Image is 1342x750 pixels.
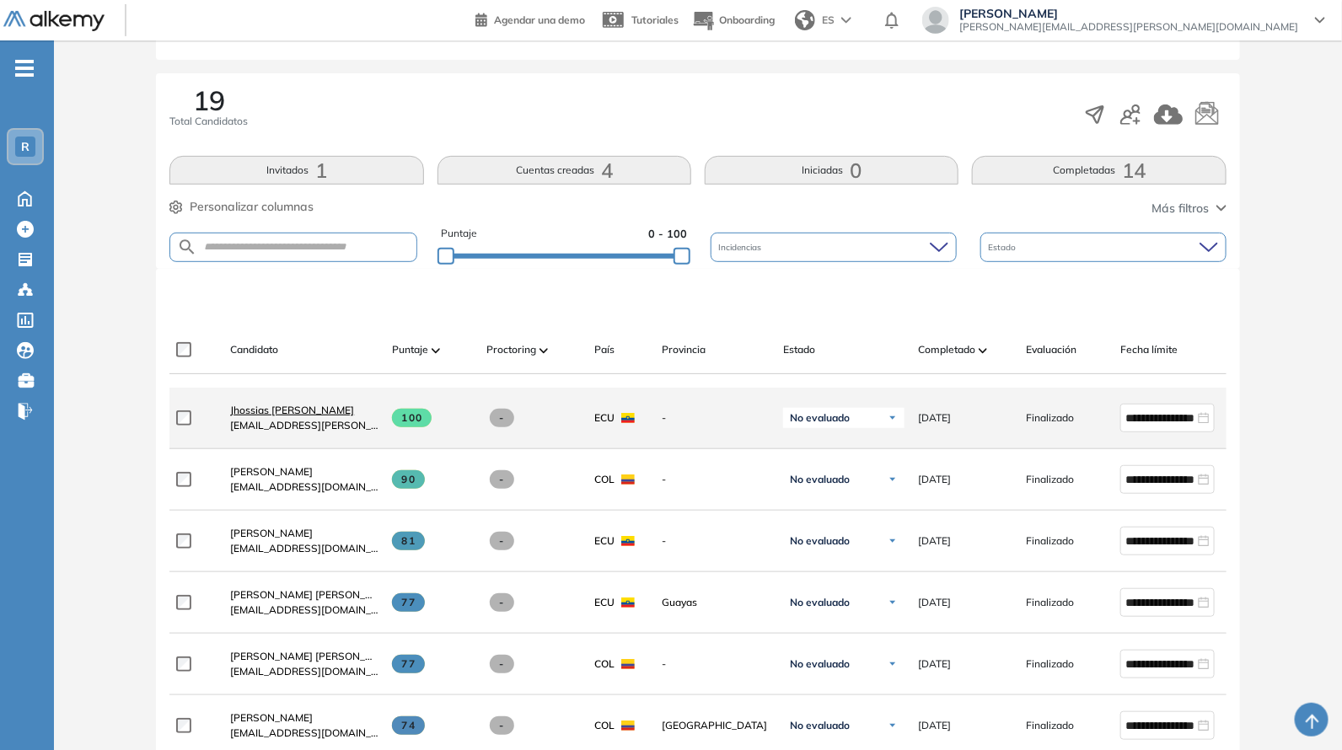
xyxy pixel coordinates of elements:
[169,156,423,185] button: Invitados1
[490,593,514,612] span: -
[918,472,951,487] span: [DATE]
[486,342,536,357] span: Proctoring
[918,656,951,672] span: [DATE]
[230,418,378,433] span: [EMAIL_ADDRESS][PERSON_NAME][DOMAIN_NAME]
[888,659,898,669] img: Ícono de flecha
[490,409,514,427] span: -
[621,413,635,423] img: ECU
[392,470,425,489] span: 90
[392,655,425,673] span: 77
[177,237,197,258] img: SEARCH_ALT
[490,716,514,735] span: -
[230,664,378,679] span: [EMAIL_ADDRESS][DOMAIN_NAME]
[705,156,958,185] button: Iniciadas0
[594,718,615,733] span: COL
[918,533,951,549] span: [DATE]
[888,413,898,423] img: Ícono de flecha
[230,465,313,478] span: [PERSON_NAME]
[795,10,815,30] img: world
[1026,656,1074,672] span: Finalizado
[494,13,585,26] span: Agendar una demo
[169,114,248,129] span: Total Candidatos
[918,410,951,426] span: [DATE]
[1152,200,1210,217] span: Más filtros
[392,593,425,612] span: 77
[1026,472,1074,487] span: Finalizado
[888,721,898,731] img: Ícono de flecha
[230,342,278,357] span: Candidato
[230,464,378,479] a: [PERSON_NAME]
[662,718,770,733] span: [GEOGRAPHIC_DATA]
[392,409,432,427] span: 100
[783,342,815,357] span: Estado
[790,473,850,486] span: No evaluado
[790,719,850,732] span: No evaluado
[441,226,477,242] span: Puntaje
[959,7,1298,20] span: [PERSON_NAME]
[475,8,585,29] a: Agendar una demo
[888,536,898,546] img: Ícono de flecha
[888,597,898,608] img: Ícono de flecha
[972,156,1226,185] button: Completadas14
[437,156,691,185] button: Cuentas creadas4
[989,241,1020,254] span: Estado
[1026,595,1074,610] span: Finalizado
[621,536,635,546] img: ECU
[822,13,835,28] span: ES
[432,348,440,353] img: [missing "en.ARROW_ALT" translation]
[692,3,775,39] button: Onboarding
[1026,342,1076,357] span: Evaluación
[662,342,706,357] span: Provincia
[918,595,951,610] span: [DATE]
[662,595,770,610] span: Guayas
[662,472,770,487] span: -
[392,342,428,357] span: Puntaje
[662,656,770,672] span: -
[790,534,850,548] span: No evaluado
[662,410,770,426] span: -
[230,527,313,539] span: [PERSON_NAME]
[648,226,687,242] span: 0 - 100
[594,595,615,610] span: ECU
[230,710,378,726] a: [PERSON_NAME]
[230,587,378,603] a: [PERSON_NAME] [PERSON_NAME]
[392,716,425,735] span: 74
[230,403,378,418] a: Jhossias [PERSON_NAME]
[719,241,765,254] span: Incidencias
[594,656,615,672] span: COL
[980,233,1227,262] div: Estado
[230,526,378,541] a: [PERSON_NAME]
[918,718,951,733] span: [DATE]
[490,470,514,489] span: -
[169,198,314,216] button: Personalizar columnas
[594,342,615,357] span: País
[594,410,615,426] span: ECU
[193,87,225,114] span: 19
[790,657,850,671] span: No evaluado
[230,588,398,601] span: [PERSON_NAME] [PERSON_NAME]
[230,726,378,741] span: [EMAIL_ADDRESS][DOMAIN_NAME]
[230,404,354,416] span: Jhossias [PERSON_NAME]
[230,479,378,495] span: [EMAIL_ADDRESS][DOMAIN_NAME]
[1152,200,1227,217] button: Más filtros
[790,411,850,425] span: No evaluado
[15,67,34,70] i: -
[539,348,548,353] img: [missing "en.ARROW_ALT" translation]
[719,13,775,26] span: Onboarding
[631,13,679,26] span: Tutoriales
[841,17,851,24] img: arrow
[918,342,975,357] span: Completado
[230,711,313,724] span: [PERSON_NAME]
[594,472,615,487] span: COL
[979,348,987,353] img: [missing "en.ARROW_ALT" translation]
[230,541,378,556] span: [EMAIL_ADDRESS][DOMAIN_NAME]
[790,596,850,609] span: No evaluado
[1026,533,1074,549] span: Finalizado
[662,533,770,549] span: -
[621,597,635,608] img: ECU
[3,11,105,32] img: Logo
[230,650,398,662] span: [PERSON_NAME] [PERSON_NAME]
[1026,410,1074,426] span: Finalizado
[490,655,514,673] span: -
[230,649,378,664] a: [PERSON_NAME] [PERSON_NAME]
